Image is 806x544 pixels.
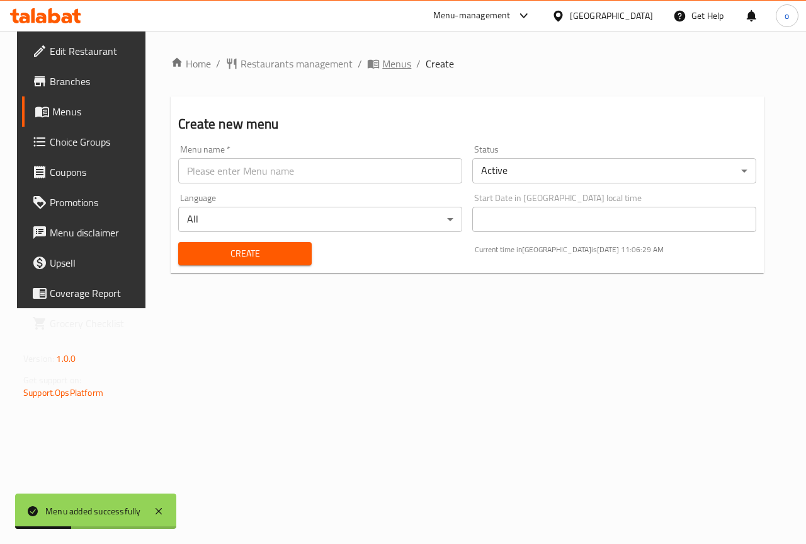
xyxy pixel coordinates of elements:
div: Active [472,158,756,183]
span: Coverage Report [50,286,142,301]
input: Please enter Menu name [178,158,462,183]
span: o [785,9,789,23]
h2: Create new menu [178,115,756,134]
span: Create [188,246,301,262]
span: Grocery Checklist [50,316,142,331]
a: Grocery Checklist [22,308,152,339]
span: Coupons [50,165,142,180]
span: Menus [52,104,142,119]
nav: breadcrumb [171,56,764,71]
div: [GEOGRAPHIC_DATA] [570,9,653,23]
a: Choice Groups [22,127,152,157]
span: Restaurants management [241,56,353,71]
div: All [178,207,462,232]
a: Menus [22,96,152,127]
a: Support.OpsPlatform [23,385,103,401]
a: Restaurants management [225,56,353,71]
span: Promotions [50,195,142,210]
div: Menu added successfully [45,504,141,518]
li: / [358,56,362,71]
a: Edit Restaurant [22,36,152,66]
a: Coupons [22,157,152,187]
p: Current time in [GEOGRAPHIC_DATA] is [DATE] 11:06:29 AM [475,244,756,255]
a: Promotions [22,187,152,217]
a: Branches [22,66,152,96]
a: Menu disclaimer [22,217,152,248]
li: / [216,56,220,71]
span: Get support on: [23,372,81,388]
span: Branches [50,74,142,89]
a: Menus [367,56,411,71]
span: Edit Restaurant [50,43,142,59]
span: Menu disclaimer [50,225,142,240]
span: Choice Groups [50,134,142,149]
span: 1.0.0 [56,350,76,367]
span: Upsell [50,255,142,270]
span: Version: [23,350,54,367]
a: Coverage Report [22,278,152,308]
div: Menu-management [433,8,511,23]
a: Home [171,56,211,71]
li: / [416,56,421,71]
a: Upsell [22,248,152,278]
span: Create [426,56,454,71]
button: Create [178,242,311,265]
span: Menus [382,56,411,71]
